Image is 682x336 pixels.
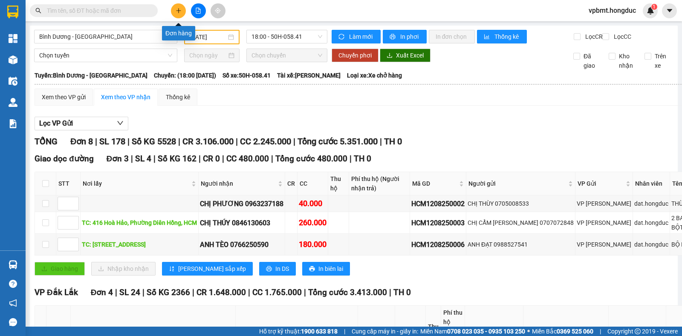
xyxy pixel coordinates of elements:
[380,136,382,146] span: |
[575,212,633,234] td: VP Hồ Chí Minh
[7,6,18,18] img: logo-vxr
[468,240,574,249] div: ANH ĐẠT 0988527541
[83,179,190,188] span: Nơi lấy
[349,172,410,195] th: Phí thu hộ (Người nhận trả)
[354,154,371,164] span: TH 0
[9,119,17,128] img: solution-icon
[9,55,17,64] img: warehouse-icon
[9,98,17,107] img: warehouse-icon
[390,34,397,40] span: printer
[277,71,341,80] span: Tài xế: [PERSON_NAME]
[115,287,117,297] span: |
[302,262,350,276] button: printerIn biên lai
[240,136,291,146] span: CC 2.245.000
[200,218,283,228] div: CHỊ THÚY 0846130603
[195,8,201,14] span: file-add
[101,92,150,102] div: Xem theo VP nhận
[332,49,379,62] button: Chuyển phơi
[389,287,391,297] span: |
[616,52,638,70] span: Kho nhận
[308,287,387,297] span: Tổng cước 3.413.000
[135,154,151,164] span: SL 4
[380,49,431,62] button: downloadXuất Excel
[557,328,593,335] strong: 0369 525 060
[203,154,220,164] span: CR 0
[56,172,81,195] th: STT
[176,8,182,14] span: plus
[35,154,94,164] span: Giao dọc đường
[131,154,133,164] span: |
[9,260,17,269] img: warehouse-icon
[153,154,156,164] span: |
[9,280,17,288] span: question-circle
[662,3,677,18] button: caret-down
[39,30,172,43] span: Bình Dương - Đắk Lắk
[299,217,327,229] div: 260.000
[610,32,633,41] span: Lọc CC
[132,136,176,146] span: Số KG 5528
[580,52,602,70] span: Đã giao
[251,49,322,62] span: Chọn chuyến
[468,218,574,227] div: CHỊ CẨM [PERSON_NAME] 0707072848
[309,266,315,273] span: printer
[189,51,227,60] input: Chọn ngày
[99,136,125,146] span: SL 178
[117,120,124,126] span: down
[271,154,273,164] span: |
[178,264,246,273] span: [PERSON_NAME] sắp xếp
[182,136,234,146] span: CR 3.106.000
[248,287,250,297] span: |
[201,179,276,188] span: Người nhận
[420,327,525,336] span: Miền Nam
[332,30,381,43] button: syncLàm mới
[9,299,17,307] span: notification
[468,199,574,208] div: CHỊ THÙY 0705008533
[383,30,427,43] button: printerIn phơi
[577,199,631,208] div: VP [PERSON_NAME]
[42,92,86,102] div: Xem theo VP gửi
[429,30,475,43] button: In đơn chọn
[127,136,130,146] span: |
[577,218,631,227] div: VP [PERSON_NAME]
[47,6,147,15] input: Tìm tên, số ĐT hoặc mã đơn
[447,328,525,335] strong: 0708 023 035 - 0935 103 250
[35,72,147,79] b: Tuyến: Bình Dương - [GEOGRAPHIC_DATA]
[190,32,227,42] input: 12/08/2025
[39,118,73,129] span: Lọc VP Gửi
[35,287,78,297] span: VP Đắk Lắk
[293,136,295,146] span: |
[259,262,296,276] button: printerIn DS
[226,154,269,164] span: CC 480.000
[666,7,673,14] span: caret-down
[9,77,17,86] img: warehouse-icon
[222,154,224,164] span: |
[197,287,246,297] span: CR 1.648.000
[178,136,180,146] span: |
[575,234,633,256] td: VP Hồ Chí Minh
[299,198,327,210] div: 40.000
[298,172,328,195] th: CC
[119,287,140,297] span: SL 24
[328,172,349,195] th: Thu hộ
[400,32,420,41] span: In phơi
[410,195,466,212] td: HCM1208250002
[393,287,411,297] span: TH 0
[494,32,520,41] span: Thống kê
[344,327,345,336] span: |
[527,330,530,333] span: ⚪️
[338,34,346,40] span: sync
[154,71,216,80] span: Chuyến: (18:00 [DATE])
[298,136,378,146] span: Tổng cước 5.351.000
[350,154,352,164] span: |
[158,154,197,164] span: Số KG 162
[634,218,668,227] div: dat.hongduc
[410,234,466,256] td: HCM1208250006
[651,4,657,10] sup: 1
[532,327,593,336] span: Miền Bắc
[647,7,654,14] img: icon-new-feature
[35,262,85,276] button: uploadGiao hàng
[349,32,374,41] span: Làm mới
[35,117,128,130] button: Lọc VP Gửi
[477,30,527,43] button: bar-chartThống kê
[577,240,631,249] div: VP [PERSON_NAME]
